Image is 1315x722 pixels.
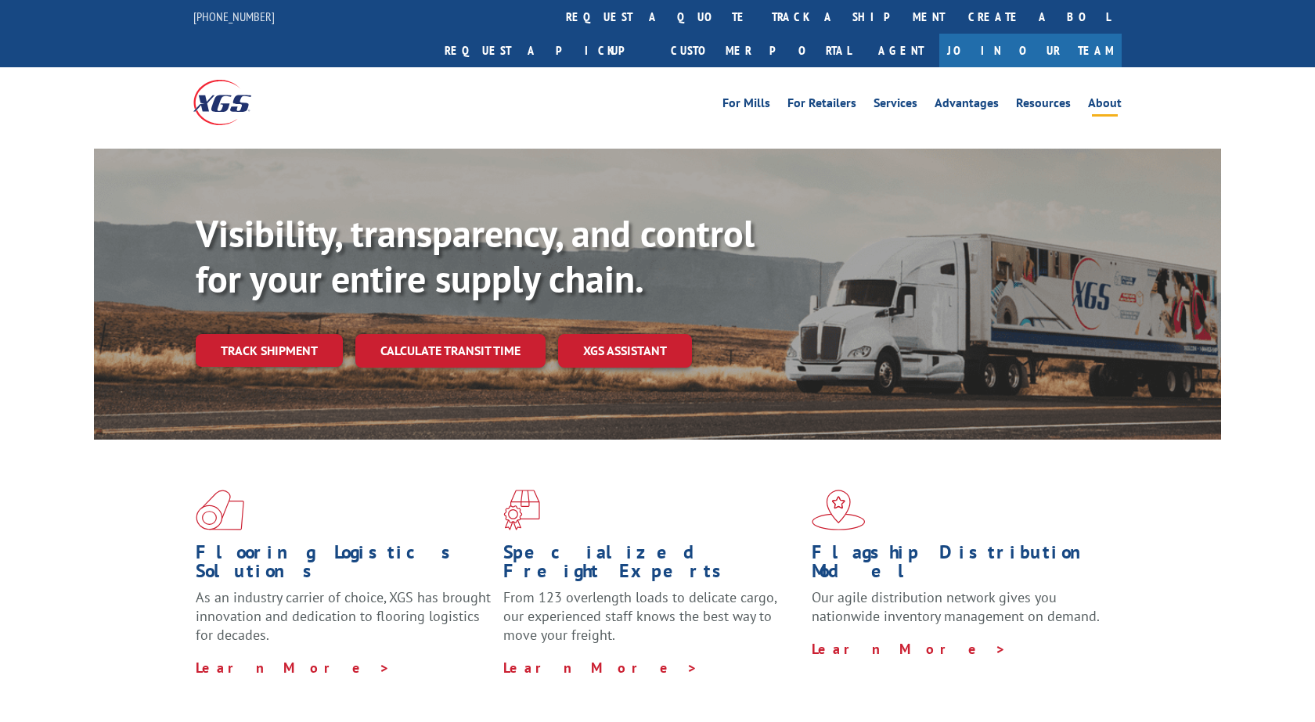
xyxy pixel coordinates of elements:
[812,543,1108,588] h1: Flagship Distribution Model
[1088,97,1122,114] a: About
[196,490,244,530] img: xgs-icon-total-supply-chain-intelligence-red
[433,34,659,67] a: Request a pickup
[812,640,1007,658] a: Learn More >
[659,34,863,67] a: Customer Portal
[722,97,770,114] a: For Mills
[196,334,343,367] a: Track shipment
[874,97,917,114] a: Services
[503,490,540,530] img: xgs-icon-focused-on-flooring-red
[812,490,866,530] img: xgs-icon-flagship-distribution-model-red
[193,9,275,24] a: [PHONE_NUMBER]
[503,659,698,677] a: Learn More >
[812,588,1100,625] span: Our agile distribution network gives you nationwide inventory management on demand.
[196,588,491,644] span: As an industry carrier of choice, XGS has brought innovation and dedication to flooring logistics...
[503,543,799,588] h1: Specialized Freight Experts
[196,209,755,303] b: Visibility, transparency, and control for your entire supply chain.
[355,334,546,368] a: Calculate transit time
[939,34,1122,67] a: Join Our Team
[558,334,692,368] a: XGS ASSISTANT
[863,34,939,67] a: Agent
[196,543,492,588] h1: Flooring Logistics Solutions
[1016,97,1071,114] a: Resources
[503,588,799,658] p: From 123 overlength loads to delicate cargo, our experienced staff knows the best way to move you...
[935,97,999,114] a: Advantages
[787,97,856,114] a: For Retailers
[196,659,391,677] a: Learn More >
